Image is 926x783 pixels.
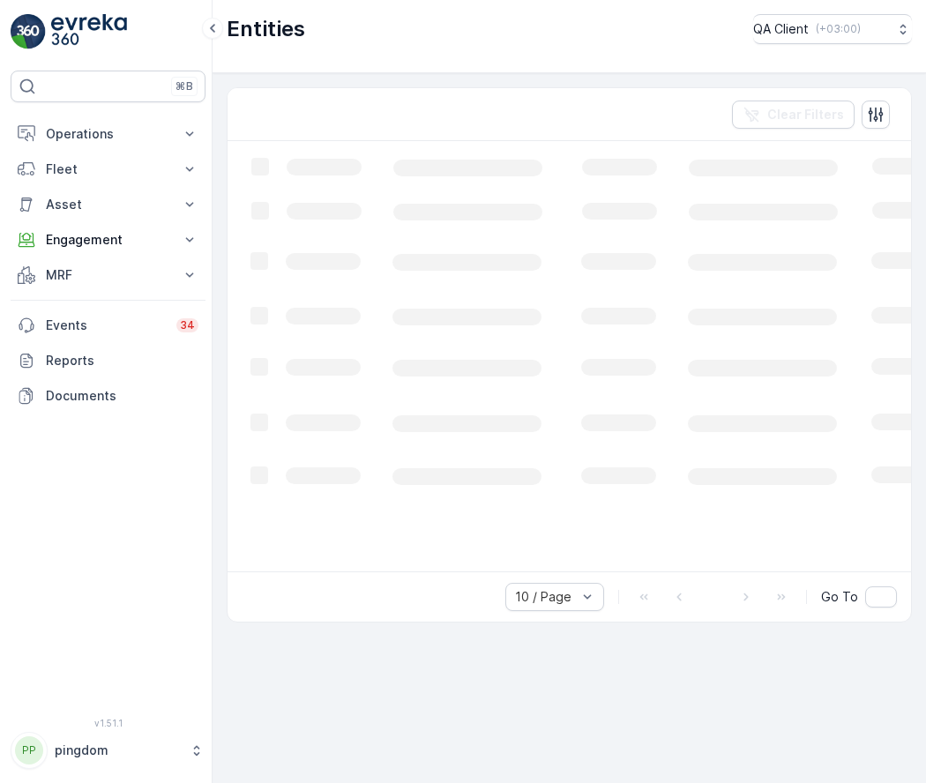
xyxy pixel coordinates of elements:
[46,317,166,334] p: Events
[46,231,170,249] p: Engagement
[46,266,170,284] p: MRF
[11,343,205,378] a: Reports
[46,160,170,178] p: Fleet
[15,736,43,764] div: PP
[11,732,205,769] button: PPpingdom
[46,196,170,213] p: Asset
[816,22,861,36] p: ( +03:00 )
[46,125,170,143] p: Operations
[227,15,305,43] p: Entities
[753,20,809,38] p: QA Client
[11,152,205,187] button: Fleet
[732,101,855,129] button: Clear Filters
[51,14,127,49] img: logo_light-DOdMpM7g.png
[11,222,205,257] button: Engagement
[11,718,205,728] span: v 1.51.1
[11,257,205,293] button: MRF
[11,116,205,152] button: Operations
[11,308,205,343] a: Events34
[821,588,858,606] span: Go To
[753,14,912,44] button: QA Client(+03:00)
[175,79,193,93] p: ⌘B
[55,742,181,759] p: pingdom
[46,352,198,369] p: Reports
[11,187,205,222] button: Asset
[180,318,195,332] p: 34
[11,378,205,414] a: Documents
[46,387,198,405] p: Documents
[767,106,844,123] p: Clear Filters
[11,14,46,49] img: logo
